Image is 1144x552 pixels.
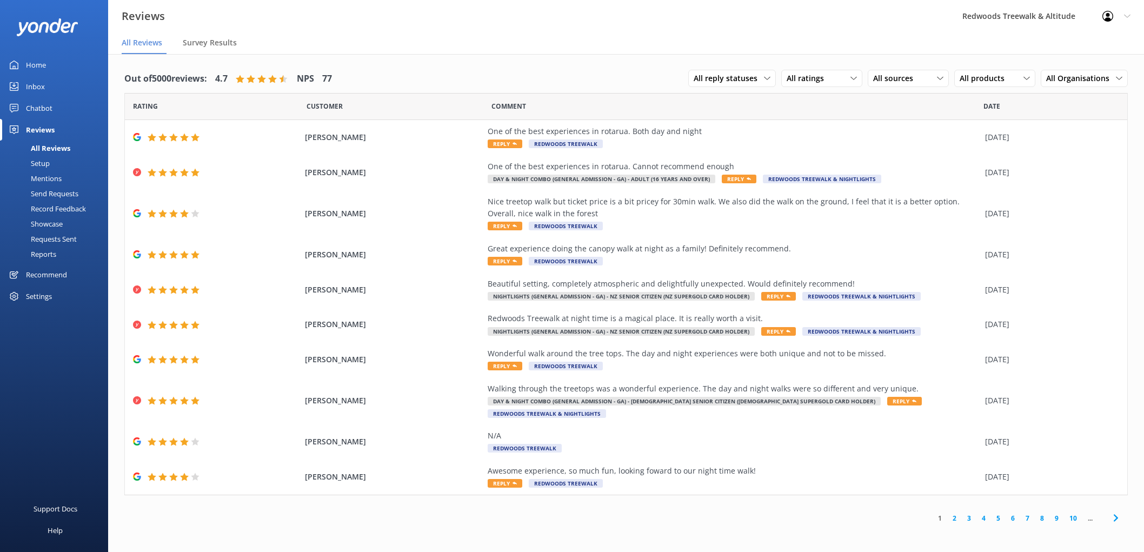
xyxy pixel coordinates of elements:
div: One of the best experiences in rotarua. Cannot recommend enough [488,161,980,172]
img: yonder-white-logo.png [16,18,78,36]
div: Send Requests [6,186,78,201]
span: ... [1082,513,1098,523]
a: 6 [1006,513,1020,523]
div: [DATE] [985,249,1114,261]
div: Inbox [26,76,45,97]
div: All Reviews [6,141,70,156]
div: Home [26,54,46,76]
span: Redwoods Treewalk & Nightlights [763,175,881,183]
div: Showcase [6,216,63,231]
span: Reply [761,292,796,301]
span: Reply [761,327,796,336]
h4: NPS [297,72,314,86]
span: Date [983,101,1000,111]
a: 4 [976,513,991,523]
span: Redwoods Treewalk [529,479,603,488]
div: [DATE] [985,395,1114,407]
span: Day & Night Combo (General Admission - GA) - [DEMOGRAPHIC_DATA] Senior Citizen ([DEMOGRAPHIC_DATA... [488,397,881,405]
span: Redwoods Treewalk & Nightlights [802,292,921,301]
div: Beautiful setting, completely atmospheric and delightfully unexpected. Would definitely recommend! [488,278,980,290]
span: Reply [488,479,522,488]
div: Requests Sent [6,231,77,247]
div: Redwoods Treewalk at night time is a magical place. It is really worth a visit. [488,312,980,324]
span: [PERSON_NAME] [305,395,482,407]
span: All ratings [787,72,830,84]
span: Redwoods Treewalk [529,362,603,370]
div: Great experience doing the canopy walk at night as a family! Definitely recommend. [488,243,980,255]
div: Settings [26,285,52,307]
a: All Reviews [6,141,108,156]
span: Reply [488,362,522,370]
a: 10 [1064,513,1082,523]
span: [PERSON_NAME] [305,167,482,178]
span: [PERSON_NAME] [305,471,482,483]
span: All Organisations [1046,72,1116,84]
div: [DATE] [985,131,1114,143]
span: [PERSON_NAME] [305,354,482,365]
a: Showcase [6,216,108,231]
div: Walking through the treetops was a wonderful experience. The day and night walks were so differen... [488,383,980,395]
span: Day & Night Combo (General Admission - GA) - Adult (16 years and over) [488,175,715,183]
div: Help [48,520,63,541]
div: Chatbot [26,97,52,119]
div: N/A [488,430,980,442]
div: [DATE] [985,208,1114,220]
div: [DATE] [985,354,1114,365]
span: Reply [488,139,522,148]
span: Date [307,101,343,111]
a: 5 [991,513,1006,523]
a: Setup [6,156,108,171]
span: Date [133,101,158,111]
a: 2 [947,513,962,523]
a: 3 [962,513,976,523]
span: All reply statuses [694,72,764,84]
a: 7 [1020,513,1035,523]
span: All products [960,72,1011,84]
span: [PERSON_NAME] [305,249,482,261]
span: Survey Results [183,37,237,48]
div: [DATE] [985,471,1114,483]
div: Mentions [6,171,62,186]
a: Send Requests [6,186,108,201]
div: Record Feedback [6,201,86,216]
span: [PERSON_NAME] [305,318,482,330]
span: Redwoods Treewalk [488,444,562,453]
a: 9 [1049,513,1064,523]
div: [DATE] [985,167,1114,178]
div: Wonderful walk around the tree tops. The day and night experiences were both unique and not to be... [488,348,980,360]
div: Nice treetop walk but ticket price is a bit pricey for 30min walk. We also did the walk on the gr... [488,196,980,220]
div: [DATE] [985,436,1114,448]
a: Requests Sent [6,231,108,247]
span: Reply [887,397,922,405]
div: One of the best experiences in rotarua. Both day and night [488,125,980,137]
h4: 77 [322,72,332,86]
div: Reports [6,247,56,262]
a: Record Feedback [6,201,108,216]
span: All Reviews [122,37,162,48]
h4: Out of 5000 reviews: [124,72,207,86]
div: Setup [6,156,50,171]
span: Reply [722,175,756,183]
span: Redwoods Treewalk [529,139,603,148]
span: Redwoods Treewalk [529,222,603,230]
a: Reports [6,247,108,262]
div: Support Docs [34,498,77,520]
span: Nightlights (General Admission - GA) - NZ Senior Citizen (NZ SuperGold Card Holder) [488,292,755,301]
span: Redwoods Treewalk & Nightlights [802,327,921,336]
a: Mentions [6,171,108,186]
a: 8 [1035,513,1049,523]
div: [DATE] [985,318,1114,330]
span: Nightlights (General Admission - GA) - NZ Senior Citizen (NZ SuperGold Card Holder) [488,327,755,336]
div: [DATE] [985,284,1114,296]
span: Redwoods Treewalk [529,257,603,265]
div: Awesome experience, so much fun, looking foward to our night time walk! [488,465,980,477]
div: Reviews [26,119,55,141]
span: All sources [873,72,920,84]
h3: Reviews [122,8,165,25]
span: [PERSON_NAME] [305,284,482,296]
span: [PERSON_NAME] [305,436,482,448]
h4: 4.7 [215,72,228,86]
span: [PERSON_NAME] [305,208,482,220]
span: Reply [488,257,522,265]
a: 1 [933,513,947,523]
